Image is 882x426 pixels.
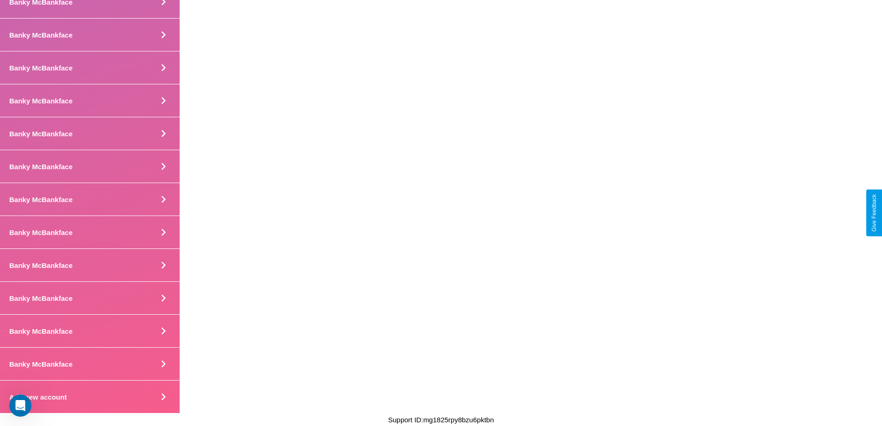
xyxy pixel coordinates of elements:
h4: Banky McBankface [9,196,73,203]
h4: Banky McBankface [9,327,73,335]
h4: Banky McBankface [9,64,73,72]
iframe: Intercom live chat [9,394,31,417]
h4: Banky McBankface [9,229,73,236]
h4: Banky McBankface [9,360,73,368]
div: Give Feedback [871,194,877,232]
h4: Banky McBankface [9,97,73,105]
h4: Banky McBankface [9,261,73,269]
h4: Banky McBankface [9,294,73,302]
h4: Add new account [9,393,67,401]
h4: Banky McBankface [9,130,73,138]
h4: Banky McBankface [9,31,73,39]
h4: Banky McBankface [9,163,73,171]
p: Support ID: mg1825rpy8bzu6pktbn [388,413,494,426]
